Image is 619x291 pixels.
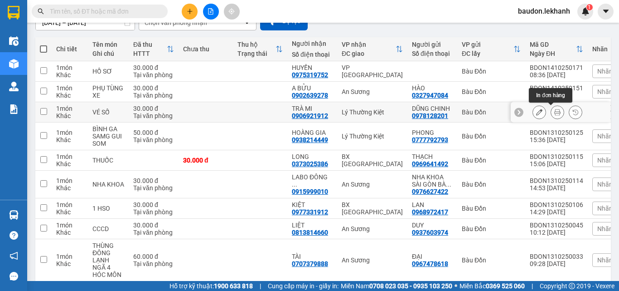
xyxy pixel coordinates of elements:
div: 1 HSO [92,205,124,212]
div: VP [GEOGRAPHIC_DATA] [87,8,179,30]
div: HOÀNG GIA [292,129,333,136]
div: BX [GEOGRAPHIC_DATA] [342,153,403,168]
span: baudon.lekhanh [511,5,577,17]
div: DUY [412,222,453,229]
div: BDON1310250115 [530,153,583,160]
div: 09:28 [DATE] [530,260,583,267]
div: Tại văn phòng [133,92,174,99]
span: Nhãn [597,205,613,212]
div: 0969641492 [412,160,448,168]
div: Bàu Đồn [462,157,521,164]
div: 15:06 [DATE] [530,160,583,168]
div: Khác [56,208,83,216]
sup: 1 [586,4,593,10]
span: Nhận: [87,9,108,18]
div: 1 món [56,253,83,260]
div: Tại văn phòng [133,71,174,79]
button: caret-down [598,4,614,20]
th: Toggle SortBy [233,37,287,61]
div: BDON1410250151 [530,84,583,92]
span: Nhãn [597,68,613,75]
input: Tìm tên, số ĐT hoặc mã đơn [50,6,157,16]
div: Trạng thái [237,50,276,57]
th: Toggle SortBy [129,37,179,61]
img: solution-icon [9,104,19,114]
div: In đơn hàng [529,88,572,103]
div: An Sương [342,256,403,264]
img: warehouse-icon [9,59,19,69]
span: ... [292,181,297,188]
div: Ghi chú [92,50,124,57]
div: 0967478618 [412,260,448,267]
div: 08:36 [DATE] [530,71,583,79]
div: NGÃ 4 HÓC MÔN [92,264,124,278]
div: TRÀ MI [292,105,333,112]
div: Khác [56,160,83,168]
div: A BỬU [292,84,333,92]
div: 30.000 đ [133,64,174,71]
div: VÉ SỐ [92,109,124,116]
div: 60.000 đ [133,253,174,260]
div: 1 món [56,84,83,92]
th: Toggle SortBy [337,37,407,61]
div: ĐC giao [342,50,396,57]
div: Người nhận [292,40,333,47]
div: 0906921912 [292,112,328,119]
div: TÀI [292,253,333,260]
div: THÙNG ĐÔNG LẠNH [92,242,124,264]
div: 1 món [56,222,83,229]
span: CR : [7,59,21,69]
span: search [38,8,44,15]
span: Cung cấp máy in - giấy in: [268,281,339,291]
div: 0813814660 [292,229,328,236]
div: Khác [56,112,83,119]
div: THUỐC [92,157,124,164]
span: Nhãn [597,133,613,140]
span: Nhãn [597,157,613,164]
div: Khác [56,184,83,192]
span: Hỗ trợ kỹ thuật: [169,281,253,291]
div: VP [GEOGRAPHIC_DATA] [342,64,403,79]
div: BDON1310250033 [530,253,583,260]
img: warehouse-icon [9,210,19,220]
div: Khác [56,71,83,79]
div: 1 món [56,201,83,208]
div: HÀO [412,84,453,92]
div: Mã GD [530,41,576,48]
div: 30.000 đ [133,105,174,112]
div: 30.000 đ [183,157,228,164]
div: 0373025386 [292,160,328,168]
div: Bàu Đồn [462,225,521,232]
div: VP nhận [342,41,396,48]
div: Bàu Đồn [462,133,521,140]
div: 0975319752 [292,71,328,79]
strong: 1900 633 818 [214,282,253,290]
span: ... [446,181,451,188]
div: Bàu Đồn [462,68,521,75]
button: file-add [203,4,219,20]
div: Khác [56,229,83,236]
div: 0976627422 [412,188,448,195]
span: aim [228,8,235,15]
span: 1 [588,4,591,10]
div: Ngày ĐH [530,50,576,57]
div: 30.000 đ [133,84,174,92]
div: 0915999010 [292,188,328,195]
span: caret-down [602,7,610,15]
div: BDON1310250045 [530,222,583,229]
div: 50.000 đ [133,129,174,136]
div: PHỤ TÙNG XE [92,84,124,99]
div: An Sương [342,88,403,95]
span: file-add [208,8,214,15]
div: HUYỀN [87,30,179,40]
div: ĐC lấy [462,50,513,57]
div: 0902639278 [292,92,328,99]
th: Toggle SortBy [525,37,588,61]
span: Miền Bắc [459,281,525,291]
div: 14:53 [DATE] [530,184,583,192]
div: BÌNH GA [92,125,124,133]
span: | [532,281,533,291]
div: Người gửi [412,41,453,48]
div: 1 món [56,177,83,184]
div: Tại văn phòng [133,208,174,216]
